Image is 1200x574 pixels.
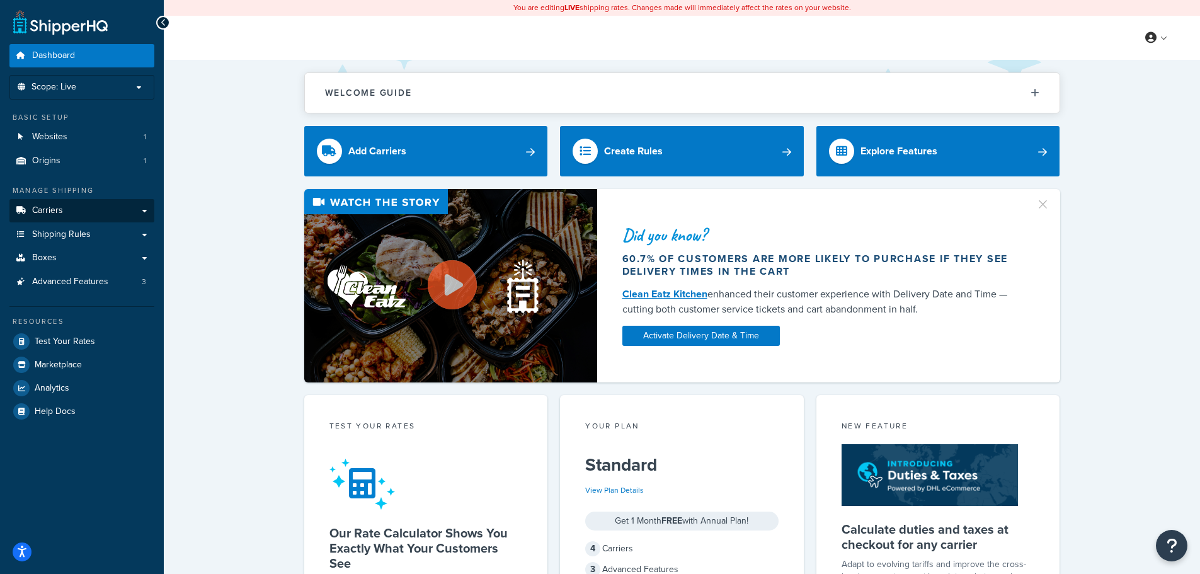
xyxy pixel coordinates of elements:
[329,420,523,435] div: Test your rates
[32,50,75,61] span: Dashboard
[9,112,154,123] div: Basic Setup
[9,246,154,270] a: Boxes
[585,541,600,556] span: 4
[35,383,69,394] span: Analytics
[9,316,154,327] div: Resources
[622,287,1020,317] div: enhanced their customer experience with Delivery Date and Time — cutting both customer service ti...
[9,125,154,149] li: Websites
[35,336,95,347] span: Test Your Rates
[9,149,154,173] li: Origins
[585,485,644,496] a: View Plan Details
[35,406,76,417] span: Help Docs
[9,223,154,246] a: Shipping Rules
[32,253,57,263] span: Boxes
[622,226,1020,244] div: Did you know?
[1156,530,1187,561] button: Open Resource Center
[622,253,1020,278] div: 60.7% of customers are more likely to purchase if they see delivery times in the cart
[304,126,548,176] a: Add Carriers
[842,420,1035,435] div: New Feature
[564,2,580,13] b: LIVE
[842,522,1035,552] h5: Calculate duties and taxes at checkout for any carrier
[585,455,779,475] h5: Standard
[585,540,779,558] div: Carriers
[9,330,154,353] a: Test Your Rates
[9,149,154,173] a: Origins1
[329,525,523,571] h5: Our Rate Calculator Shows You Exactly What Your Customers See
[560,126,804,176] a: Create Rules
[585,512,779,531] div: Get 1 Month with Annual Plan!
[32,156,60,166] span: Origins
[9,353,154,376] a: Marketplace
[9,400,154,423] a: Help Docs
[604,142,663,160] div: Create Rules
[31,82,76,93] span: Scope: Live
[9,270,154,294] a: Advanced Features3
[622,326,780,346] a: Activate Delivery Date & Time
[816,126,1060,176] a: Explore Features
[32,132,67,142] span: Websites
[9,199,154,222] a: Carriers
[32,277,108,287] span: Advanced Features
[142,277,146,287] span: 3
[348,142,406,160] div: Add Carriers
[325,88,412,98] h2: Welcome Guide
[144,156,146,166] span: 1
[585,420,779,435] div: Your Plan
[32,205,63,216] span: Carriers
[144,132,146,142] span: 1
[9,270,154,294] li: Advanced Features
[304,189,597,382] img: Video thumbnail
[32,229,91,240] span: Shipping Rules
[9,125,154,149] a: Websites1
[35,360,82,370] span: Marketplace
[9,44,154,67] a: Dashboard
[622,287,707,301] a: Clean Eatz Kitchen
[661,514,682,527] strong: FREE
[305,73,1060,113] button: Welcome Guide
[860,142,937,160] div: Explore Features
[9,377,154,399] a: Analytics
[9,185,154,196] div: Manage Shipping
